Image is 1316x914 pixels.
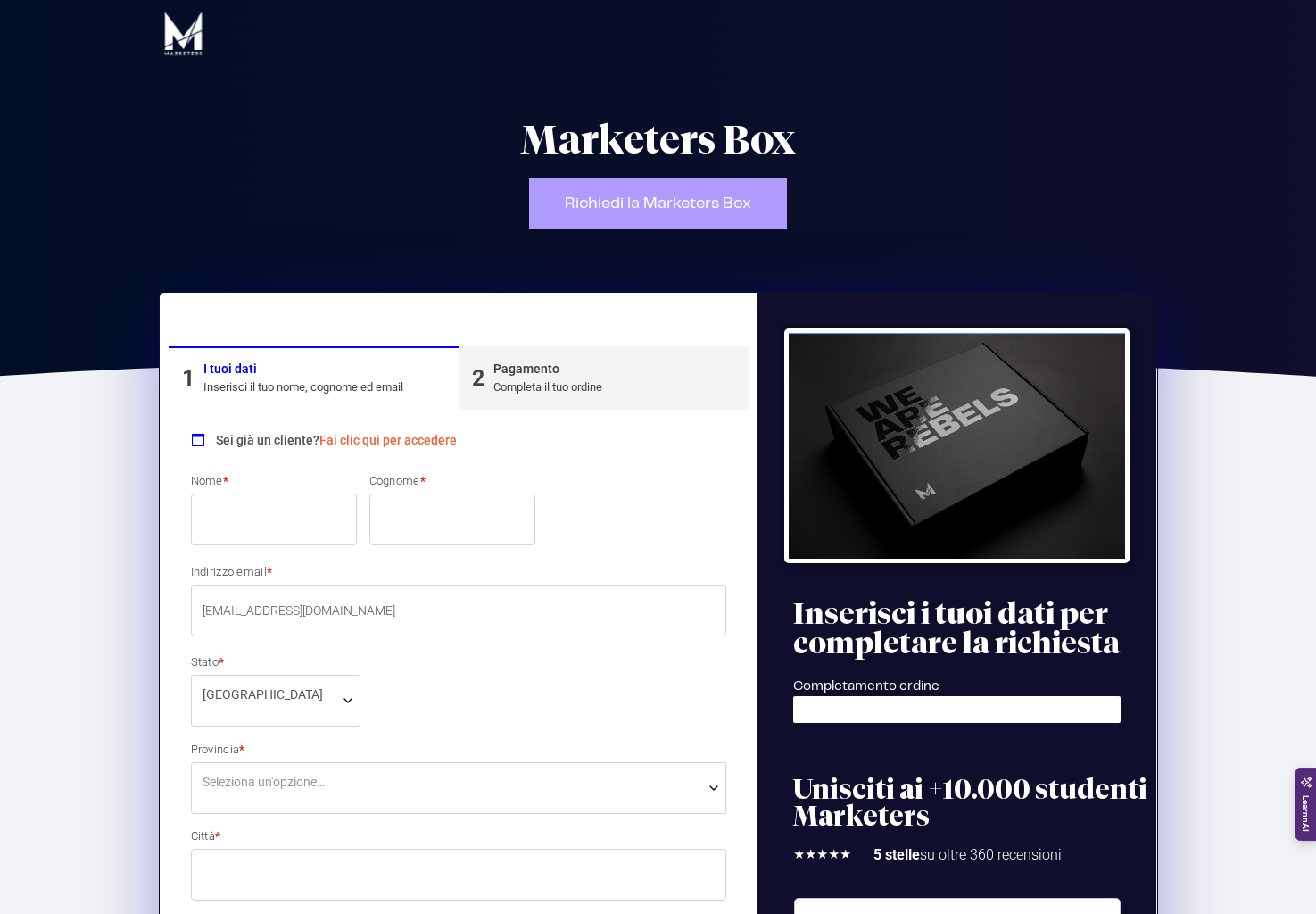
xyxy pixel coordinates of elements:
[529,178,787,229] a: Richiedi la Marketers Box
[191,419,727,455] div: Sei già un cliente?
[369,475,535,486] label: Cognome
[169,346,459,410] a: 1I tuoi datiInserisci il tuo nome, cognome ed email
[203,378,403,396] div: Inserisci il tuo nome, cognome ed email
[191,656,361,668] label: Stato
[793,680,939,693] span: Completamento ordine
[191,566,727,577] label: Indirizzo email
[203,773,325,792] span: Seleziona un'opzione…
[319,433,457,447] a: Fai clic qui per accedere
[493,360,602,378] div: Pagamento
[203,360,403,378] div: I tuoi dati
[793,777,1147,830] h2: Unisciti ai +10.000 studenti Marketers
[337,120,980,160] h2: Marketers Box
[1295,768,1316,842] div: Apri il pannello di LearnnAI
[459,346,749,410] a: 2PagamentoCompleta il tuo ordine
[840,844,851,865] i: ★
[182,361,195,395] div: 1
[793,844,851,865] div: 5/5
[203,685,350,704] span: Italia
[191,675,361,727] span: Stato
[565,195,751,212] span: Richiedi la Marketers Box
[191,830,727,842] label: Città
[816,844,828,865] i: ★
[493,378,602,396] div: Completa il tuo ordine
[191,762,727,814] span: Provincia
[793,844,805,865] i: ★
[1299,795,1312,832] span: LearnnAI
[805,844,816,865] i: ★
[472,361,484,395] div: 2
[14,844,68,898] iframe: Customerly Messenger Launcher
[191,475,357,486] label: Nome
[807,696,838,723] span: 80%
[191,744,727,755] label: Provincia
[828,844,840,865] i: ★
[793,599,1147,658] h2: Inserisci i tuoi dati per completare la richiesta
